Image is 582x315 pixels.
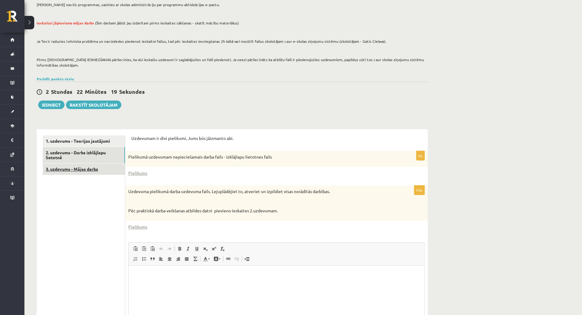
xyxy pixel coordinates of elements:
a: Remove Format [218,245,227,253]
a: Bold (Ctrl+B) [175,245,184,253]
span: Minūtes [85,88,107,95]
a: Paste from Word [148,245,157,253]
span: Ieskaitei jāpievieno mājas darbs [37,20,94,25]
p: 0p [416,151,425,160]
a: Math [191,255,199,263]
a: Superscript [210,245,218,253]
a: Background Colour [212,255,222,263]
span: 22 [77,88,83,95]
p: Pēc praktiskā darba veikšanas atbildes datni pievieno ieskaites 2.uzdevumam. [128,208,394,214]
a: Block Quote [148,255,157,263]
span: Stundas [51,88,72,95]
p: (Šim darbam jābūt jau izdarītam pirms ieskaites sākšanas - skatīt mācību materiālus) [37,20,425,26]
a: Paste (Ctrl+V) [131,245,140,253]
a: Insert/Remove Bulleted List [140,255,148,263]
p: Pirms [DEMOGRAPHIC_DATA] IESNIEGŠANAS pārliecinies, ka visi ieskaišu uzdevumi ir saglabājušies un... [37,57,425,68]
p: 54p [414,185,425,195]
a: Centre [165,255,174,263]
span: 2 [46,88,49,95]
a: Unlink [232,255,241,263]
a: Text Colour [201,255,212,263]
p: [PERSON_NAME] nav šīs programmas, sazinies ar skolas administrāciju par programmu aktivizācijas e... [37,2,425,7]
span: Sekundes [119,88,145,95]
a: Parādīt punktu skalu [37,76,74,81]
a: Insert Page Break for Printing [243,255,251,263]
a: Italic (Ctrl+I) [184,245,192,253]
p: Ja Tev ir radusies tehniska problēma un nav izdevies pievienot ieskaitei failus, tad pēc ieskaite... [37,38,425,44]
a: Link (Ctrl+K) [224,255,232,263]
a: Underline (Ctrl+U) [192,245,201,253]
p: Pielikumā uzdevumam nepieciešamais darba fails - izklājlapu lietotnes fails [128,154,394,160]
a: 2. uzdevums - Darbs izklājlapu lietotnē [43,147,125,163]
span: 19 [111,88,117,95]
a: Justify [182,255,191,263]
a: Insert/Remove Numbered List [131,255,140,263]
a: Undo (Ctrl+Z) [157,245,165,253]
a: 1. uzdevums - Teorijas jautājumi [43,135,125,147]
p: Uzdevuma pielikumā darba uzdevuma fails. Lejuplādējiet to, atveriet un izpildiet visas norādītās ... [128,189,394,195]
a: Rīgas 1. Tālmācības vidusskola [7,11,24,26]
button: Iesniegt [38,101,64,109]
a: Rakstīt skolotājam [66,101,121,109]
a: Paste as plain text (Ctrl+Shift+V) [140,245,148,253]
a: 3. uzdevums - Mājas darbs [43,163,125,175]
p: Uzdevumam ir divi pielikumi, Jums būs jāizmanto abi. [131,135,422,141]
a: Subscript [201,245,210,253]
a: Pielikums [128,170,147,176]
a: Redo (Ctrl+Y) [165,245,174,253]
a: Align Left [157,255,165,263]
a: Pielikums [128,224,147,230]
a: Align Right [174,255,182,263]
